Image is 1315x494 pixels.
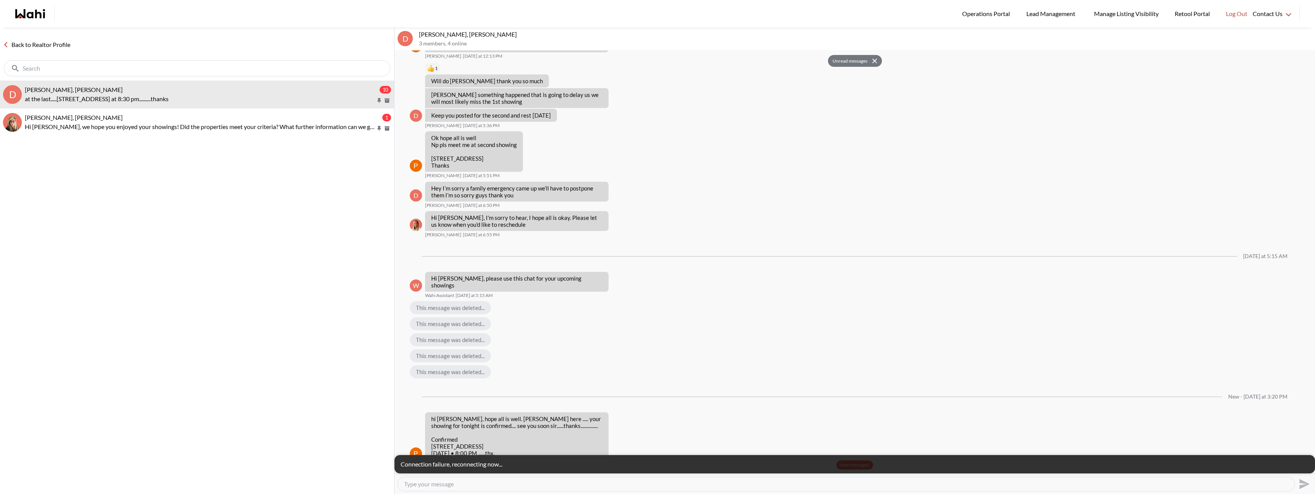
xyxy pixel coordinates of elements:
time: 2025-08-24T16:13:10.695Z [463,53,502,59]
button: Send [1295,475,1312,492]
span: Lead Management [1026,9,1078,19]
div: This message was deleted... [410,349,491,362]
time: 2025-08-24T22:55:28.389Z [463,232,500,238]
div: Paul Sharma [410,447,422,460]
div: This message was deleted... [410,301,491,314]
div: This message was deleted... [410,365,491,378]
img: M [410,219,422,231]
p: Hey I’m sorry a family emergency came up we’ll have to postpone them I’m so sorry guys thank you [431,185,602,199]
time: 2025-08-24T22:50:55.480Z [463,202,500,208]
span: [PERSON_NAME] [425,53,461,59]
img: P [410,447,422,460]
time: 2025-08-24T21:51:24.950Z [463,173,500,179]
button: Pin [376,97,383,104]
span: Operations Portal [962,9,1013,19]
button: Unread messages [828,55,870,67]
p: 3 members , 4 online [419,40,1312,47]
p: [STREET_ADDRESS] Thanks [431,155,517,169]
button: Reactions: like [427,65,438,71]
div: 10 [380,86,391,94]
time: 2025-08-24T21:36:48.265Z [463,123,500,129]
button: Archive [383,97,391,104]
p: at the last.....[STREET_ADDRESS] at 8:30 pm..........thanks [25,94,376,103]
div: New - [DATE] at 3:20 PM [1228,394,1287,400]
time: 2025-08-25T09:15:24.880Z [456,292,493,299]
div: D [410,189,422,202]
span: [PERSON_NAME] [425,232,461,238]
div: D [410,110,422,122]
p: Hi [PERSON_NAME], we hope you enjoyed your showings! Did the properties meet your criteria? What ... [25,122,376,131]
button: Pin [376,125,383,132]
span: [PERSON_NAME], [PERSON_NAME] [25,114,123,121]
div: D [398,31,413,46]
span: Log Out [1226,9,1247,19]
span: [PERSON_NAME] [425,173,461,179]
p: Hi [PERSON_NAME], I'm sorry to hear, I hope all is okay. Please let us know when you'd like to re... [431,214,602,228]
div: 1 [382,114,391,121]
p: Hi [PERSON_NAME], please use this chat for your upcoming showings [431,275,602,289]
span: 1 [435,65,438,71]
div: This message was deleted... [410,317,491,330]
div: Reaction list [425,62,552,74]
span: [PERSON_NAME] [425,123,461,129]
div: [DATE] at 5:15 AM [1243,253,1287,260]
p: Ok hope all is well Np pls meet me at second showing [431,134,517,148]
img: D [3,113,22,132]
button: Archive [383,125,391,132]
textarea: Type your message [404,480,1288,488]
p: [PERSON_NAME], [PERSON_NAME] [419,31,1312,38]
div: D [3,85,22,104]
div: W [410,279,422,292]
span: Wahi Assistant [425,292,454,299]
div: Paul Sharma [410,160,422,172]
p: Will do [PERSON_NAME] thank you so much [431,77,543,84]
span: Retool Portal [1175,9,1212,19]
p: [PERSON_NAME] something happened that is going to delay us we will most likely miss the 1st showing [431,91,602,105]
img: P [410,160,422,172]
a: Wahi homepage [15,9,45,18]
span: [PERSON_NAME] [425,202,461,208]
input: Search [23,65,373,72]
div: This message was deleted... [410,333,491,346]
span: [PERSON_NAME], [PERSON_NAME] [25,86,123,93]
span: Manage Listing Visibility [1092,9,1161,19]
div: David Rodriguez, Barbara [3,113,22,132]
p: Keep you posted for the second and rest [DATE] [431,112,551,119]
p: Confirmed [STREET_ADDRESS] [DATE] • 8:00 PM ......thx. [431,436,602,457]
p: hi [PERSON_NAME], hope all is well. [PERSON_NAME] here ..... your showing for tonight is confirme... [431,415,602,429]
div: Michelle Ryckman [410,219,422,231]
div: Connection failure, reconnecting now... [394,455,1315,473]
